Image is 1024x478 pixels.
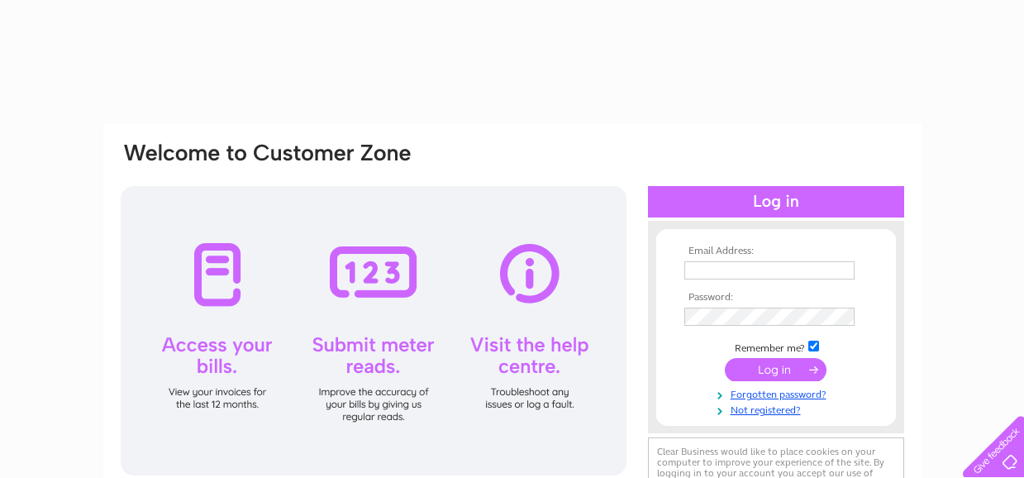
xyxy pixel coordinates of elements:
th: Password: [680,292,872,304]
a: Forgotten password? [684,385,872,401]
th: Email Address: [680,246,872,257]
a: Not registered? [684,401,872,417]
td: Remember me? [680,338,872,355]
input: Submit [725,358,826,381]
